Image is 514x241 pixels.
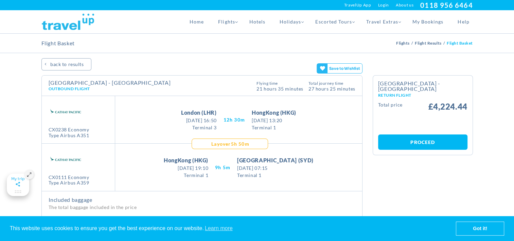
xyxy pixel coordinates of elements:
h4: Included baggage [49,196,355,203]
span: This website uses cookies to ensure you get the best experience on our website. [10,223,456,234]
a: Hotels [242,10,272,33]
span: Terminal 1 [164,172,208,179]
span: HongKong (HKG) [252,109,296,117]
h2: Flight Basket [41,34,75,53]
a: learn more about cookies [204,223,234,234]
h2: [GEOGRAPHIC_DATA] - [GEOGRAPHIC_DATA] [378,81,467,97]
div: CX0111 Economy [49,175,89,180]
span: Terminal 1 [252,124,296,131]
span: [DATE] 19:10 [164,164,208,172]
p: The total baggage included in the price [49,203,355,211]
img: CX.png [49,149,83,168]
span: 9H 5M [215,164,230,171]
a: Flight Results [415,41,443,46]
span: Terminal 1 [237,172,314,179]
a: dismiss cookie message [456,222,504,236]
span: BACK TO RESULTS [50,58,84,70]
a: Flights [396,41,411,46]
a: Escorted Tours [308,10,359,33]
a: Flights [211,10,242,33]
h4: 1 personal item [55,215,336,221]
div: Type Airbus A359 [49,180,89,186]
span: Total Journey Time [308,81,355,85]
a: Travel Extras [359,10,405,33]
gamitee-floater-minimize-handle: Maximize [7,174,29,196]
span: [DATE] 13:20 [252,117,296,124]
span: HongKong (HKG) [164,156,208,164]
a: 0118 956 6464 [420,1,473,9]
a: Holidays [272,10,308,33]
span: Outbound Flight [49,86,90,91]
span: Layover [211,141,231,147]
span: 21 Hours 35 Minutes [256,85,303,91]
span: 12H 30M [224,116,245,123]
small: Total Price [378,102,403,111]
span: £4,224.44 [428,102,467,111]
div: CX0238 Economy [49,127,89,133]
a: Home [182,10,211,33]
li: Flight Basket [447,34,473,53]
a: BACK TO RESULTS [41,58,91,70]
iframe: PayPal Message 1 [378,116,467,128]
span: 27 hours 25 Minutes [308,85,355,91]
span: London (LHR) [181,109,217,117]
span: [DATE] 07:15 [237,164,314,172]
span: Terminal 3 [181,124,217,131]
span: [DATE] 16:50 [181,117,217,124]
span: [GEOGRAPHIC_DATA] (SYD) [237,156,314,164]
img: CX.png [49,101,83,121]
a: My Bookings [405,10,451,33]
div: Type Airbus A351 [49,133,89,139]
span: Flying Time [256,81,303,85]
div: 5H 50M [210,141,249,147]
small: Return Flight [378,93,467,97]
gamitee-button: Get your friends' opinions [317,63,362,74]
a: Help [450,10,473,33]
a: Proceed [378,134,467,150]
h4: [GEOGRAPHIC_DATA] - [GEOGRAPHIC_DATA] [49,80,171,85]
